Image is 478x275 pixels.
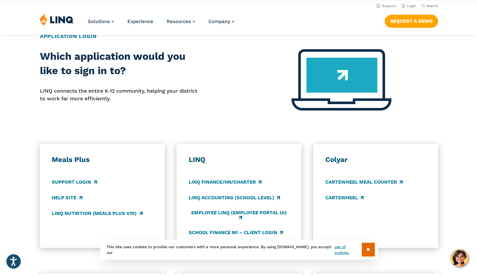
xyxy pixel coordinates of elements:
[325,179,403,186] a: CARTEWHEEL Meal Counter
[189,210,290,220] a: Employee LINQ (Employee Portal UI)
[209,19,234,24] a: Company
[167,19,191,24] span: Resources
[52,155,153,164] h3: Meals Plus
[385,13,438,27] nav: Button Navigation
[325,155,426,164] h3: Colyar
[421,4,438,8] button: Open Search Bar
[100,240,378,260] div: This site uses cookies to provide our customers with a more personal experience. By using [DOMAIN...
[189,229,283,236] a: School Finance MI – Client Login
[88,19,110,24] span: Solutions
[376,4,396,8] a: Support
[88,13,234,34] nav: Primary Navigation
[451,249,468,267] button: Hello, have a question? Let’s chat.
[325,194,364,201] a: CARTEWHEEL
[167,19,195,24] a: Resources
[127,19,153,24] a: Experience
[385,15,438,27] a: Request a Demo
[40,33,438,40] h2: Application Login
[40,13,74,26] img: LINQ | K‑12 Software
[401,4,416,8] a: Login
[40,49,199,78] h2: Which application would you like to sign in to?
[426,4,438,8] span: Search
[189,155,290,164] h3: LINQ
[209,19,230,24] span: Company
[334,244,361,256] a: use of cookies.
[88,19,114,24] a: Solutions
[189,194,280,201] a: LINQ Accounting (school level)
[52,179,97,186] a: Support Login
[189,179,262,186] a: LINQ Finance/HR/Charter
[40,87,199,103] p: LINQ connects the entire K‑12 community, helping your district to work far more efficiently.
[52,194,82,201] a: Help Site
[52,210,142,217] a: LINQ Nutrition (Meals Plus v10)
